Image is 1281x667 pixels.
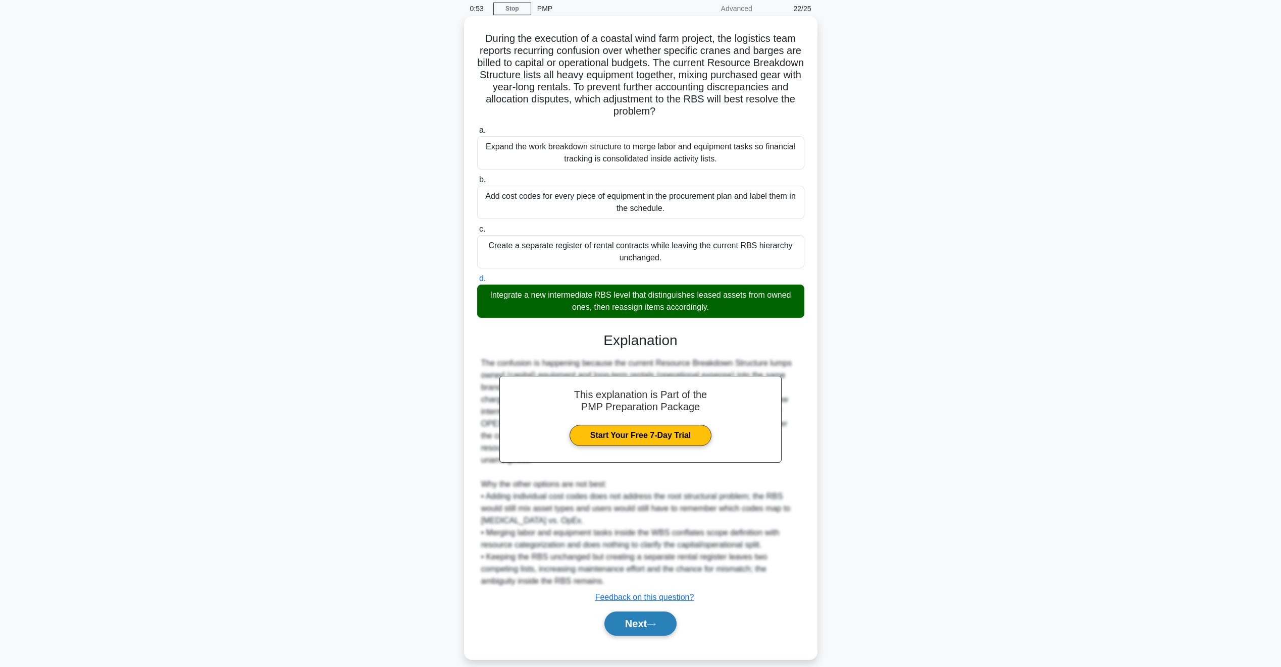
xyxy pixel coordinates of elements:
[477,186,804,219] div: Add cost codes for every piece of equipment in the procurement plan and label them in the schedule.
[477,136,804,170] div: Expand the work breakdown structure to merge labor and equipment tasks so financial tracking is c...
[477,235,804,268] div: Create a separate register of rental contracts while leaving the current RBS hierarchy unchanged.
[481,357,800,587] div: The confusion is happening because the current Resource Breakdown Structure lumps owned (capital)...
[493,3,531,15] a: Stop
[479,274,486,283] span: d.
[604,612,677,636] button: Next
[479,126,486,134] span: a.
[595,593,694,601] a: Feedback on this question?
[479,175,486,184] span: b.
[479,225,485,233] span: c.
[476,32,805,118] h5: During the execution of a coastal wind farm project, the logistics team reports recurring confusi...
[477,285,804,318] div: Integrate a new intermediate RBS level that distinguishes leased assets from owned ones, then rea...
[570,425,711,446] a: Start Your Free 7-Day Trial
[483,332,798,349] h3: Explanation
